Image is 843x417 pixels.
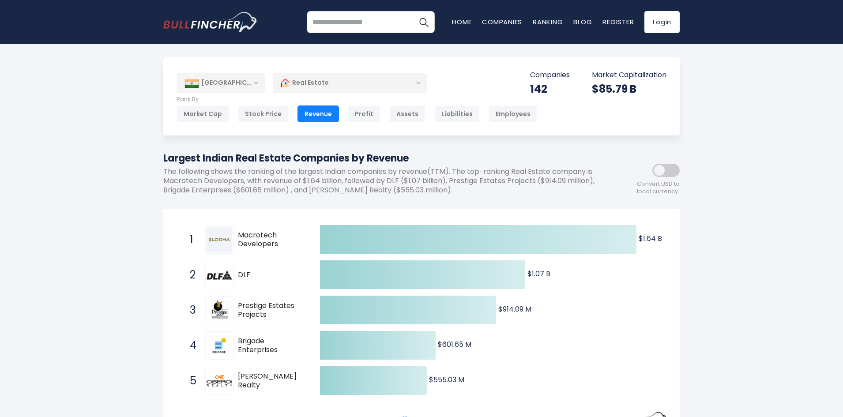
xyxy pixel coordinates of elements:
[348,105,380,122] div: Profit
[438,339,471,349] text: $601.65 M
[207,333,232,358] img: Brigade Enterprises
[498,304,531,314] text: $914.09 M
[413,11,435,33] button: Search
[177,105,229,122] div: Market Cap
[639,233,662,244] text: $1.64 B
[238,337,305,355] span: Brigade Enterprises
[273,73,427,93] div: Real Estate
[185,338,194,353] span: 4
[163,12,258,32] img: bullfincher logo
[389,105,425,122] div: Assets
[644,11,680,33] a: Login
[185,303,194,318] span: 3
[592,82,666,96] div: $85.79 B
[592,71,666,80] p: Market Capitalization
[238,231,305,249] span: Macrotech Developers
[602,17,634,26] a: Register
[207,297,232,323] img: Prestige Estates Projects
[434,105,480,122] div: Liabilities
[297,105,339,122] div: Revenue
[238,372,305,391] span: [PERSON_NAME] Realty
[533,17,563,26] a: Ranking
[207,375,232,387] img: Oberoi Realty
[530,82,570,96] div: 142
[177,96,538,103] p: Rank By
[489,105,538,122] div: Employees
[238,301,305,320] span: Prestige Estates Projects
[530,71,570,80] p: Companies
[429,375,464,385] text: $555.03 M
[185,267,194,282] span: 2
[207,270,232,279] img: DLF
[452,17,471,26] a: Home
[573,17,592,26] a: Blog
[163,167,600,195] p: The following shows the ranking of the largest Indian companies by revenue(TTM). The top-ranking ...
[185,373,194,388] span: 5
[482,17,522,26] a: Companies
[185,232,194,247] span: 1
[207,227,232,252] img: Macrotech Developers
[527,269,550,279] text: $1.07 B
[163,12,258,32] a: Go to homepage
[177,73,265,93] div: [GEOGRAPHIC_DATA]
[637,180,680,195] span: Convert USD to local currency
[238,270,305,280] span: DLF
[238,105,289,122] div: Stock Price
[163,151,600,165] h1: Largest Indian Real Estate Companies by Revenue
